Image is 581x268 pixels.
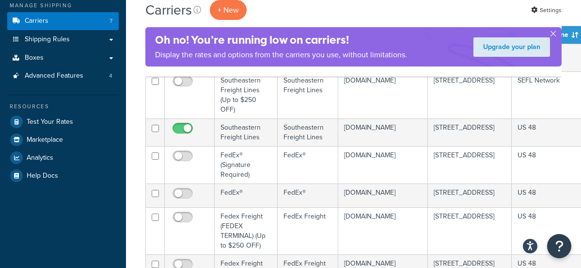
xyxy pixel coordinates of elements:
td: FedEx® [278,184,338,207]
td: [DOMAIN_NAME] [338,184,428,207]
a: Shipping Rules [7,31,119,49]
td: [STREET_ADDRESS] [428,207,512,254]
td: Southeastern Freight Lines (Up to $250 OFF) [215,71,278,118]
span: 4 [109,72,112,80]
td: Fedex Freight (FEDEX TERMINAL) (Up to $250 OFF) [215,207,278,254]
a: Advanced Features 4 [7,67,119,85]
td: [DOMAIN_NAME] [338,71,428,118]
td: [DOMAIN_NAME] [338,146,428,184]
td: Southeastern Freight Lines [278,118,338,146]
span: Help Docs [27,172,58,180]
td: [STREET_ADDRESS] [428,146,512,184]
li: Advanced Features [7,67,119,85]
a: Analytics [7,149,119,167]
span: 7 [110,17,112,25]
td: [DOMAIN_NAME] [338,207,428,254]
a: Marketplace [7,131,119,149]
a: Help Docs [7,167,119,184]
button: Open Resource Center [547,234,571,258]
td: [STREET_ADDRESS] [428,71,512,118]
td: FedEx Freight [278,207,338,254]
a: Test Your Rates [7,113,119,131]
div: Resources [7,102,119,111]
td: FedEx® [278,146,338,184]
div: Manage Shipping [7,1,119,10]
span: Advanced Features [25,72,83,80]
td: Southeastern Freight Lines [278,71,338,118]
a: Settings [531,3,562,17]
td: [STREET_ADDRESS] [428,184,512,207]
a: Boxes [7,49,119,67]
span: Shipping Rules [25,35,70,44]
td: FedEx® (Signature Required) [215,146,278,184]
span: Marketplace [27,136,63,144]
span: Test Your Rates [27,118,73,126]
h1: Carriers [145,0,192,19]
td: [STREET_ADDRESS] [428,118,512,146]
td: [DOMAIN_NAME] [338,118,428,146]
h4: Oh no! You’re running low on carriers! [155,32,407,48]
a: Carriers 7 [7,12,119,30]
p: Display the rates and options from the carriers you use, without limitations. [155,48,407,62]
span: Carriers [25,17,48,25]
li: Carriers [7,12,119,30]
span: Boxes [25,54,44,62]
td: FedEx® [215,184,278,207]
td: Southeastern Freight Lines [215,118,278,146]
span: Analytics [27,154,53,162]
a: Upgrade your plan [473,37,550,57]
